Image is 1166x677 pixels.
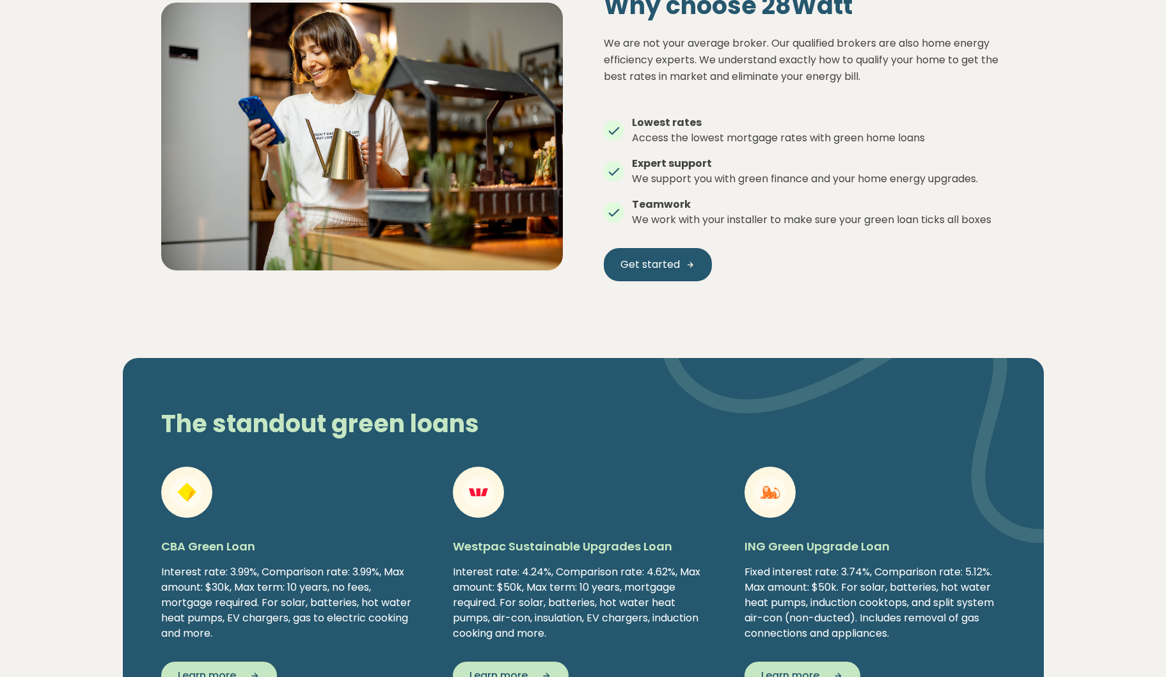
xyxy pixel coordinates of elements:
[632,171,978,186] span: We support you with green finance and your home energy upgrades.
[161,564,422,641] div: Interest rate: 3.99%, Comparison rate: 3.99%, Max amount: $30k, Max term: 10 years, no fees, mort...
[620,257,680,272] span: Get started
[151,409,727,439] h2: The standout green loans
[453,538,714,554] h5: Westpac Sustainable Upgrades Loan
[632,156,712,171] strong: Expert support
[745,564,1005,641] div: Fixed interest rate: 3.74%, Comparison rate: 5.12%. Max amount: $50k. For solar, batteries, hot w...
[632,115,702,130] strong: Lowest rates
[462,476,494,508] img: Westpac Sustainable Upgrades Loan
[453,564,714,641] div: Interest rate: 4.24%, Comparison rate: 4.62%, Max amount: $50k, Max term: 10 years, mortgage requ...
[604,248,712,281] a: Get started
[660,323,1044,579] img: vector
[171,476,203,508] img: CBA Green Loan
[632,130,925,145] span: Access the lowest mortgage rates with green home loans
[161,3,563,270] img: Solar panel installation on a residential roof
[604,35,1005,84] p: We are not your average broker. Our qualified brokers are also home energy efficiency experts. We...
[632,197,691,212] strong: Teamwork
[632,212,991,227] span: We work with your installer to make sure your green loan ticks all boxes
[161,538,422,554] h5: CBA Green Loan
